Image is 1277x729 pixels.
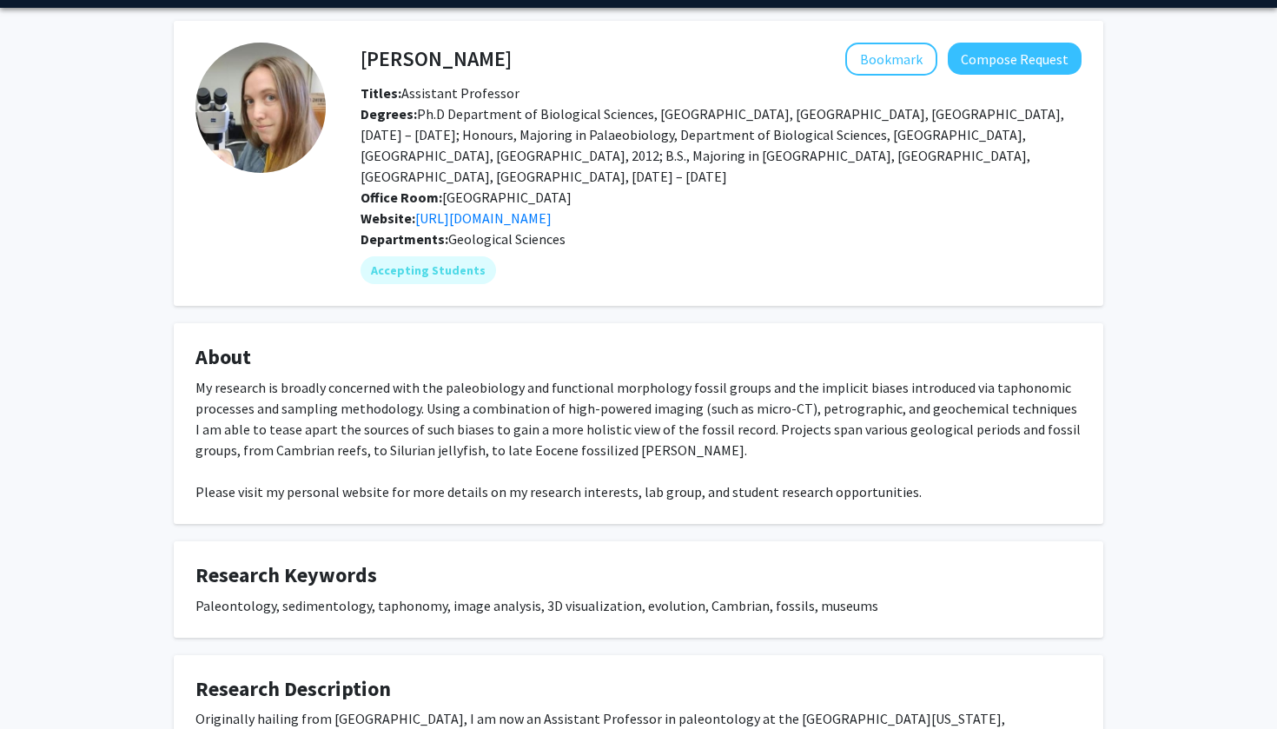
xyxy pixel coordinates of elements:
a: Opens in a new tab [415,209,552,227]
span: [GEOGRAPHIC_DATA] [361,189,572,206]
div: My research is broadly concerned with the paleobiology and functional morphology fossil groups an... [195,377,1082,502]
b: Website: [361,209,415,227]
h4: About [195,345,1082,370]
h4: Research Keywords [195,563,1082,588]
iframe: Chat [13,651,74,716]
span: Geological Sciences [448,230,566,248]
button: Compose Request to Sarah Jacquet [948,43,1082,75]
div: Paleontology, sedimentology, taphonomy, image analysis, 3D visualization, evolution, Cambrian, fo... [195,595,1082,616]
b: Degrees: [361,105,417,123]
b: Departments: [361,230,448,248]
b: Titles: [361,84,401,102]
b: Office Room: [361,189,442,206]
img: Profile Picture [195,43,326,173]
h4: [PERSON_NAME] [361,43,512,75]
h4: Research Description [195,677,1082,702]
span: Ph.D Department of Biological Sciences, [GEOGRAPHIC_DATA], [GEOGRAPHIC_DATA], [GEOGRAPHIC_DATA], ... [361,105,1064,185]
mat-chip: Accepting Students [361,256,496,284]
span: Assistant Professor [361,84,519,102]
button: Add Sarah Jacquet to Bookmarks [845,43,937,76]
